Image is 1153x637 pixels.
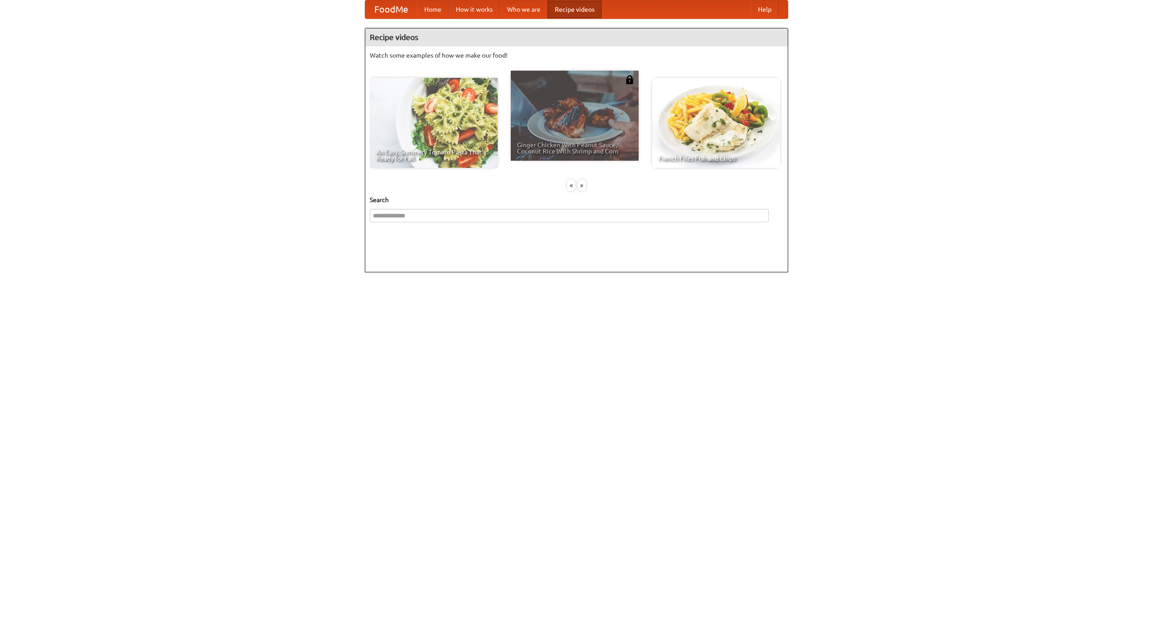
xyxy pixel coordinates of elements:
[376,149,491,162] span: An Easy, Summery Tomato Pasta That's Ready for Fall
[370,78,498,168] a: An Easy, Summery Tomato Pasta That's Ready for Fall
[365,0,417,18] a: FoodMe
[449,0,500,18] a: How it works
[548,0,602,18] a: Recipe videos
[370,195,783,204] h5: Search
[652,78,780,168] a: French Fries Fish and Chips
[751,0,779,18] a: Help
[625,75,634,84] img: 483408.png
[578,180,586,191] div: »
[417,0,449,18] a: Home
[370,51,783,60] p: Watch some examples of how we make our food!
[658,155,774,162] span: French Fries Fish and Chips
[567,180,575,191] div: «
[365,28,788,46] h4: Recipe videos
[500,0,548,18] a: Who we are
